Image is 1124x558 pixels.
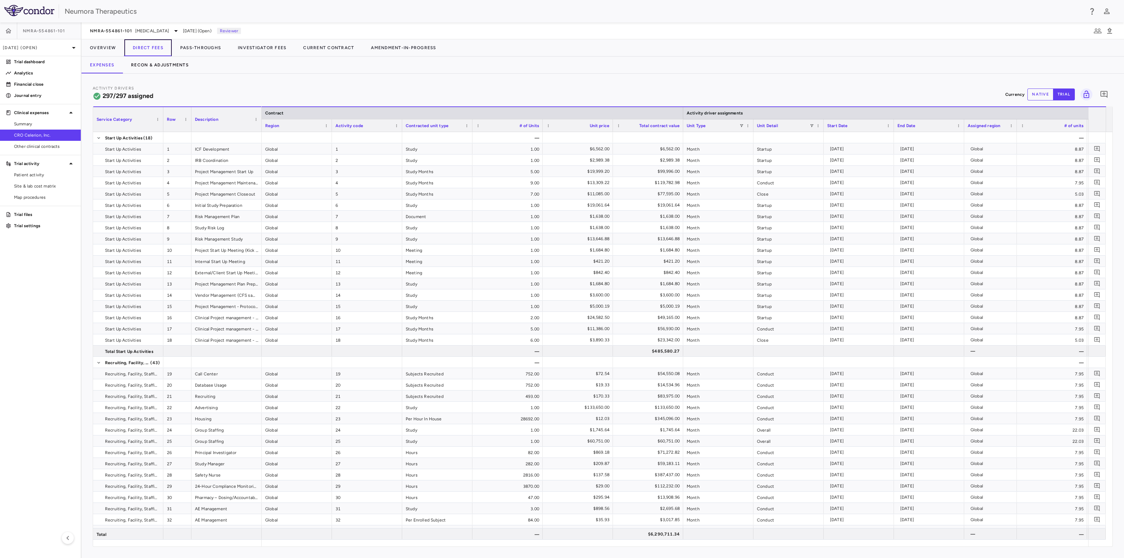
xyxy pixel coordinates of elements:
[191,166,262,177] div: Project Management Start Up
[332,312,402,323] div: 16
[472,368,543,379] div: 752.00
[1094,336,1100,343] svg: Add comment
[262,424,332,435] div: Global
[262,368,332,379] div: Global
[14,132,75,138] span: CRO Celerion, Inc.
[472,211,543,222] div: 1.00
[683,166,753,177] div: Month
[1094,269,1100,276] svg: Add comment
[402,278,472,289] div: Study
[14,160,67,167] p: Trial activity
[163,289,191,300] div: 14
[753,143,824,154] div: Startup
[753,413,824,424] div: Conduct
[262,222,332,233] div: Global
[402,413,472,424] div: Per Hour In House
[191,188,262,199] div: Project Management Closeout
[753,211,824,222] div: Startup
[191,267,262,278] div: External/Client Start Up Meeting
[1017,323,1087,334] div: 7.95
[402,211,472,222] div: Document
[753,379,824,390] div: Conduct
[81,39,124,56] button: Overview
[402,301,472,311] div: Study
[753,244,824,255] div: Startup
[472,188,543,199] div: 7.00
[163,166,191,177] div: 3
[1017,244,1087,255] div: 8.87
[1017,346,1087,356] div: —
[683,143,753,154] div: Month
[1092,335,1102,344] button: Add comment
[402,143,472,154] div: Study
[753,222,824,233] div: Startup
[163,267,191,278] div: 12
[402,256,472,267] div: Meeting
[332,244,402,255] div: 10
[163,233,191,244] div: 9
[163,278,191,289] div: 13
[1017,424,1087,435] div: 22.03
[402,267,472,278] div: Meeting
[753,402,824,413] div: Conduct
[332,177,402,188] div: 4
[472,222,543,233] div: 1.00
[332,166,402,177] div: 3
[1092,155,1102,165] button: Add comment
[1017,166,1087,177] div: 8.87
[1017,256,1087,267] div: 8.87
[191,413,262,424] div: Housing
[753,390,824,401] div: Conduct
[753,368,824,379] div: Conduct
[683,413,753,424] div: Month
[262,390,332,401] div: Global
[191,143,262,154] div: ICF Development
[191,177,262,188] div: Project Management Maintenance
[472,233,543,244] div: 1.00
[163,390,191,401] div: 21
[262,244,332,255] div: Global
[1092,166,1102,176] button: Add comment
[753,188,824,199] div: Close
[1017,357,1087,368] div: —
[402,166,472,177] div: Study Months
[402,424,472,435] div: Study
[1017,278,1087,289] div: 8.87
[90,28,132,34] span: NMRA‐554861‐101
[23,28,65,34] span: NMRA‐554861‐101
[753,256,824,267] div: Startup
[163,312,191,323] div: 16
[1017,289,1087,300] div: 8.87
[163,222,191,233] div: 8
[332,323,402,334] div: 17
[472,312,543,323] div: 2.00
[472,334,543,345] div: 6.00
[262,334,332,345] div: Global
[1017,222,1087,233] div: 8.87
[402,402,472,413] div: Study
[1094,168,1100,175] svg: Add comment
[1017,188,1087,199] div: 5.03
[191,278,262,289] div: Project Management Plan Preparation
[1092,178,1102,187] button: Add comment
[1017,301,1087,311] div: 8.87
[14,194,75,201] span: Map procedures
[1094,381,1100,388] svg: Add comment
[683,199,753,210] div: Month
[163,413,191,424] div: 23
[1092,200,1102,210] button: Add comment
[262,233,332,244] div: Global
[191,211,262,222] div: Risk Management Plan
[1094,291,1100,298] svg: Add comment
[683,289,753,300] div: Month
[402,390,472,401] div: Subjects Recruited
[332,222,402,233] div: 8
[1094,157,1100,163] svg: Add comment
[191,289,262,300] div: Vendor Management (CFS sampling)
[163,435,191,446] div: 25
[362,39,444,56] button: Amendment-In-Progress
[402,334,472,345] div: Study Months
[472,155,543,165] div: 1.00
[191,199,262,210] div: Initial Study Preparation
[262,143,332,154] div: Global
